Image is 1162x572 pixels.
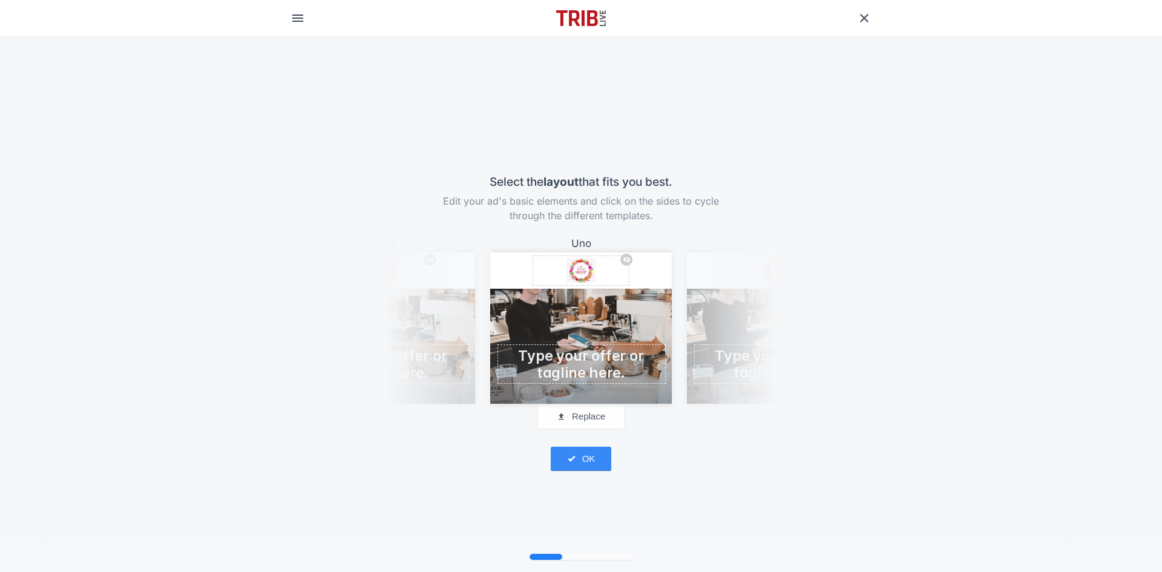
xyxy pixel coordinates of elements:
strong: layout [543,175,579,189]
a: Close Ad Builder [857,11,871,26]
h4: Edit your ad's basic elements and click on the sides to cycle through the different templates. [430,194,732,223]
button: OK [551,447,611,471]
h3: Select the that fits you best. [387,174,775,200]
img: logo [502,10,660,26]
div: Uno [490,235,672,252]
button: Replace [538,404,624,429]
button: Replace logo [533,255,629,286]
